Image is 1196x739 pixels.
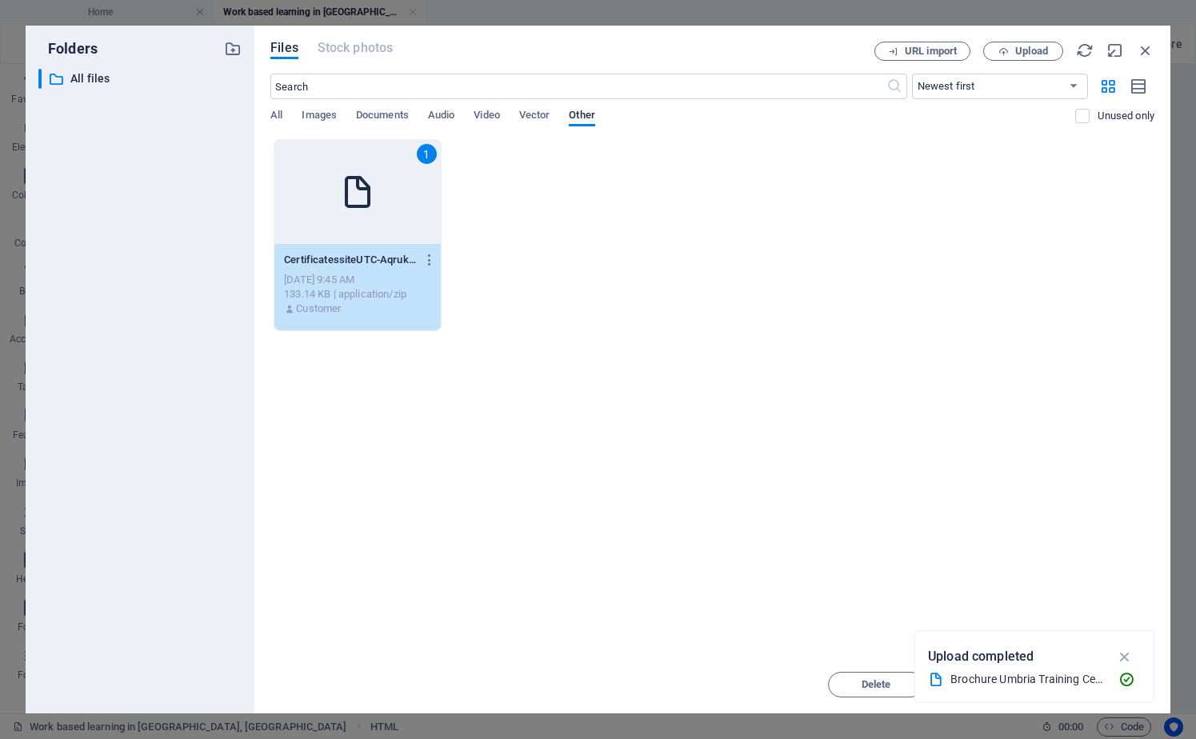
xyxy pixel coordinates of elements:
[70,70,212,88] p: All files
[6,611,126,625] span: [STREET_ADDRESS]
[38,69,42,89] div: ​
[38,38,98,59] p: Folders
[284,253,416,267] p: CertificatessiteUTC-AqrukFs2N75LTOxrJ1SLkA.zip
[45,384,150,397] span: [DOMAIN_NAME]
[284,273,431,287] div: [DATE] 9:45 AM
[356,106,409,128] span: Documents
[1076,42,1094,59] i: Reload
[318,38,393,58] span: This file type is not supported by this element
[1106,42,1124,59] i: Minimize
[224,40,242,58] i: Create new folder
[1098,109,1154,123] p: Displays only files that are not in use on the website. Files added during this session can still...
[519,106,550,128] span: Vector
[1137,42,1154,59] i: Close
[270,106,282,128] span: All
[905,46,957,56] span: URL import
[828,672,924,697] button: Delete
[474,106,499,128] span: Video
[874,42,970,61] button: URL import
[270,38,298,58] span: Files
[1015,46,1048,56] span: Upload
[950,670,1106,689] div: Brochure Umbria Training Center.pdf
[928,646,1034,667] p: Upload completed
[569,106,594,128] span: Other
[983,42,1063,61] button: Upload
[296,302,341,316] p: Customer
[862,680,891,689] span: Delete
[302,106,337,128] span: Images
[270,74,886,99] input: Search
[417,144,437,164] div: 1
[284,287,431,302] div: 133.14 KB | application/zip
[428,106,454,128] span: Audio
